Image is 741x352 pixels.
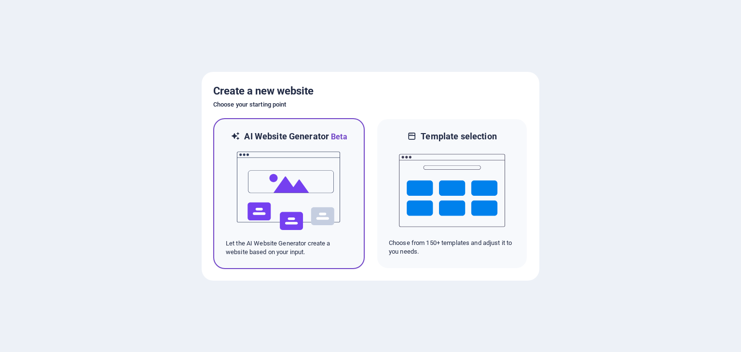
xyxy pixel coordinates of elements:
p: Let the AI Website Generator create a website based on your input. [226,239,352,257]
span: Beta [329,132,347,141]
p: Choose from 150+ templates and adjust it to you needs. [389,239,515,256]
div: Template selectionChoose from 150+ templates and adjust it to you needs. [376,118,528,269]
h6: AI Website Generator [244,131,347,143]
h6: Template selection [421,131,496,142]
img: ai [236,143,342,239]
h6: Choose your starting point [213,99,528,110]
h5: Create a new website [213,83,528,99]
div: AI Website GeneratorBetaaiLet the AI Website Generator create a website based on your input. [213,118,365,269]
